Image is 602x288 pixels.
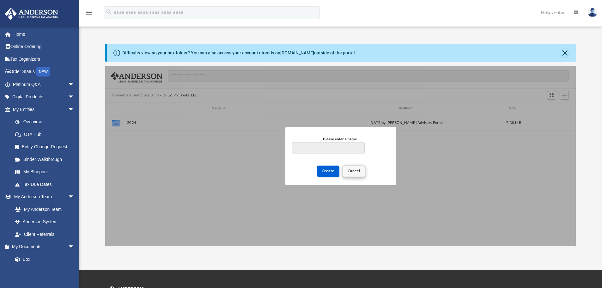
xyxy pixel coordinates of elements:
span: arrow_drop_down [68,191,81,204]
span: arrow_drop_down [68,91,81,104]
span: arrow_drop_down [68,103,81,116]
a: Entity Change Request [9,141,84,153]
a: Anderson System [9,216,81,228]
a: My Documentsarrow_drop_down [4,241,81,253]
img: Anderson Advisors Platinum Portal [3,8,60,20]
span: Cancel [348,169,360,173]
a: Box [9,253,77,266]
a: Client Referrals [9,228,81,241]
i: search [106,9,112,15]
a: Binder Walkthrough [9,153,84,166]
a: Home [4,28,84,40]
a: Tax Due Dates [9,178,84,191]
span: arrow_drop_down [68,78,81,91]
span: Create [322,169,335,173]
a: Tax Organizers [4,53,84,65]
a: My Anderson Team [9,203,77,216]
a: Overview [9,116,84,128]
a: Order StatusNEW [4,65,84,78]
button: Close [560,48,569,57]
a: Meeting Minutes [9,266,81,278]
div: Difficulty viewing your box folder? You can also access your account directly on outside of the p... [122,50,356,56]
button: Create [317,166,339,177]
a: menu [85,12,93,16]
a: [DOMAIN_NAME] [280,50,314,55]
div: Please enter a name. [292,137,389,142]
div: New Folder [285,127,396,185]
a: My Blueprint [9,166,81,178]
a: My Entitiesarrow_drop_down [4,103,84,116]
a: Digital Productsarrow_drop_down [4,91,84,103]
a: Platinum Q&Aarrow_drop_down [4,78,84,91]
input: Please enter a name. [292,142,364,154]
a: My Anderson Teamarrow_drop_down [4,191,81,203]
img: User Pic [588,8,597,17]
i: menu [85,9,93,16]
span: arrow_drop_down [68,241,81,254]
a: CTA Hub [9,128,84,141]
div: NEW [36,67,50,77]
button: Cancel [343,166,365,177]
a: Online Ordering [4,40,84,53]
